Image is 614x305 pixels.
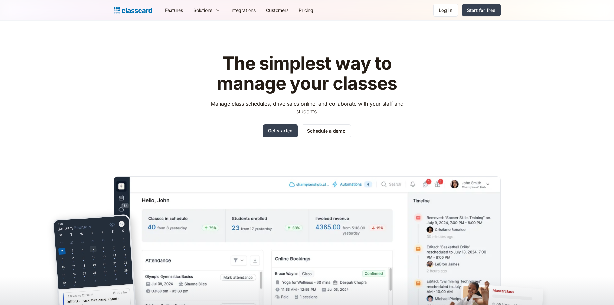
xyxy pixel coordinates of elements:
div: Solutions [193,7,212,14]
p: Manage class schedules, drive sales online, and collaborate with your staff and students. [205,100,409,115]
a: Get started [263,124,298,137]
div: Solutions [188,3,225,17]
div: Start for free [467,7,495,14]
a: Log in [433,4,458,17]
h1: The simplest way to manage your classes [205,54,409,93]
div: Log in [439,7,453,14]
a: home [114,6,152,15]
a: Integrations [225,3,261,17]
a: Schedule a demo [302,124,351,137]
a: Pricing [294,3,318,17]
a: Start for free [462,4,501,16]
a: Features [160,3,188,17]
a: Customers [261,3,294,17]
